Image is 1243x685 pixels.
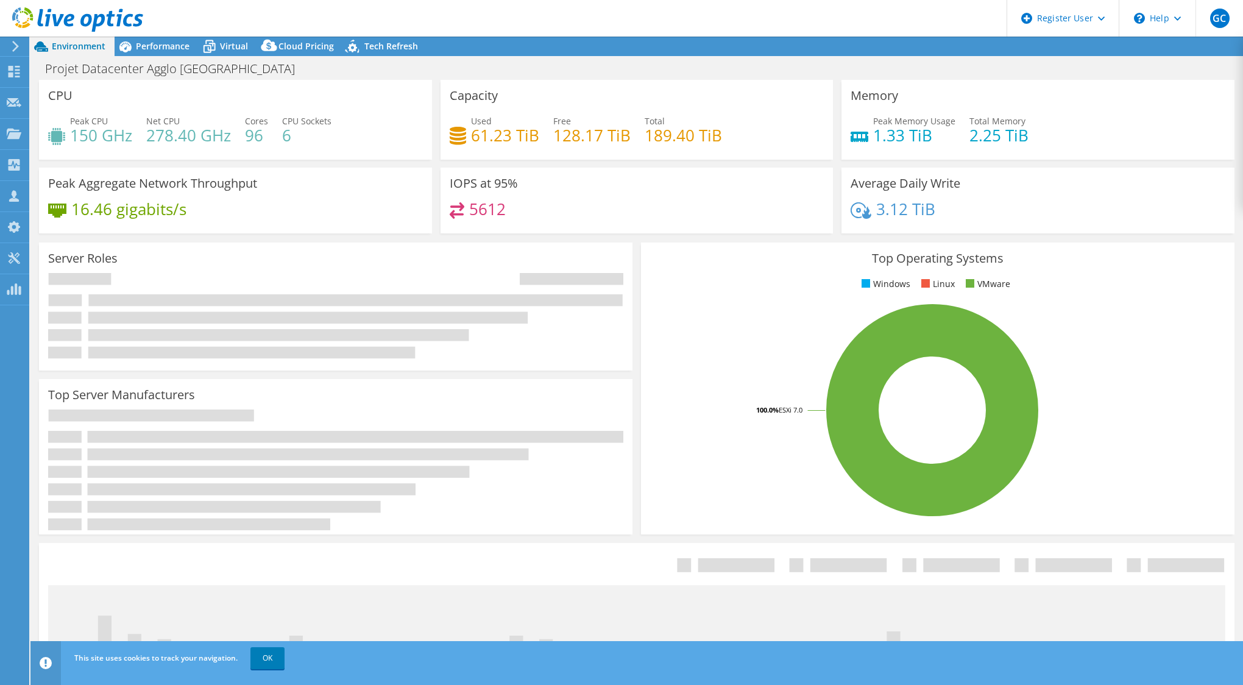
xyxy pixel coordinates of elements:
[250,647,285,669] a: OK
[48,177,257,190] h3: Peak Aggregate Network Throughput
[364,40,418,52] span: Tech Refresh
[146,115,180,127] span: Net CPU
[553,129,631,142] h4: 128.17 TiB
[48,89,73,102] h3: CPU
[471,129,539,142] h4: 61.23 TiB
[1210,9,1230,28] span: GC
[220,40,248,52] span: Virtual
[278,40,334,52] span: Cloud Pricing
[70,129,132,142] h4: 150 GHz
[74,653,238,663] span: This site uses cookies to track your navigation.
[851,177,960,190] h3: Average Daily Write
[52,40,105,52] span: Environment
[71,202,186,216] h4: 16.46 gigabits/s
[779,405,802,414] tspan: ESXi 7.0
[553,115,571,127] span: Free
[969,129,1029,142] h4: 2.25 TiB
[245,129,268,142] h4: 96
[645,115,665,127] span: Total
[969,115,1025,127] span: Total Memory
[282,129,331,142] h4: 6
[756,405,779,414] tspan: 100.0%
[1134,13,1145,24] svg: \n
[282,115,331,127] span: CPU Sockets
[876,202,935,216] h4: 3.12 TiB
[245,115,268,127] span: Cores
[471,115,492,127] span: Used
[859,277,910,291] li: Windows
[450,177,518,190] h3: IOPS at 95%
[918,277,955,291] li: Linux
[645,129,722,142] h4: 189.40 TiB
[873,129,955,142] h4: 1.33 TiB
[650,252,1225,265] h3: Top Operating Systems
[70,115,108,127] span: Peak CPU
[48,388,195,402] h3: Top Server Manufacturers
[469,202,506,216] h4: 5612
[450,89,498,102] h3: Capacity
[136,40,189,52] span: Performance
[873,115,955,127] span: Peak Memory Usage
[146,129,231,142] h4: 278.40 GHz
[40,62,314,76] h1: Projet Datacenter Agglo [GEOGRAPHIC_DATA]
[48,252,118,265] h3: Server Roles
[851,89,898,102] h3: Memory
[963,277,1010,291] li: VMware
